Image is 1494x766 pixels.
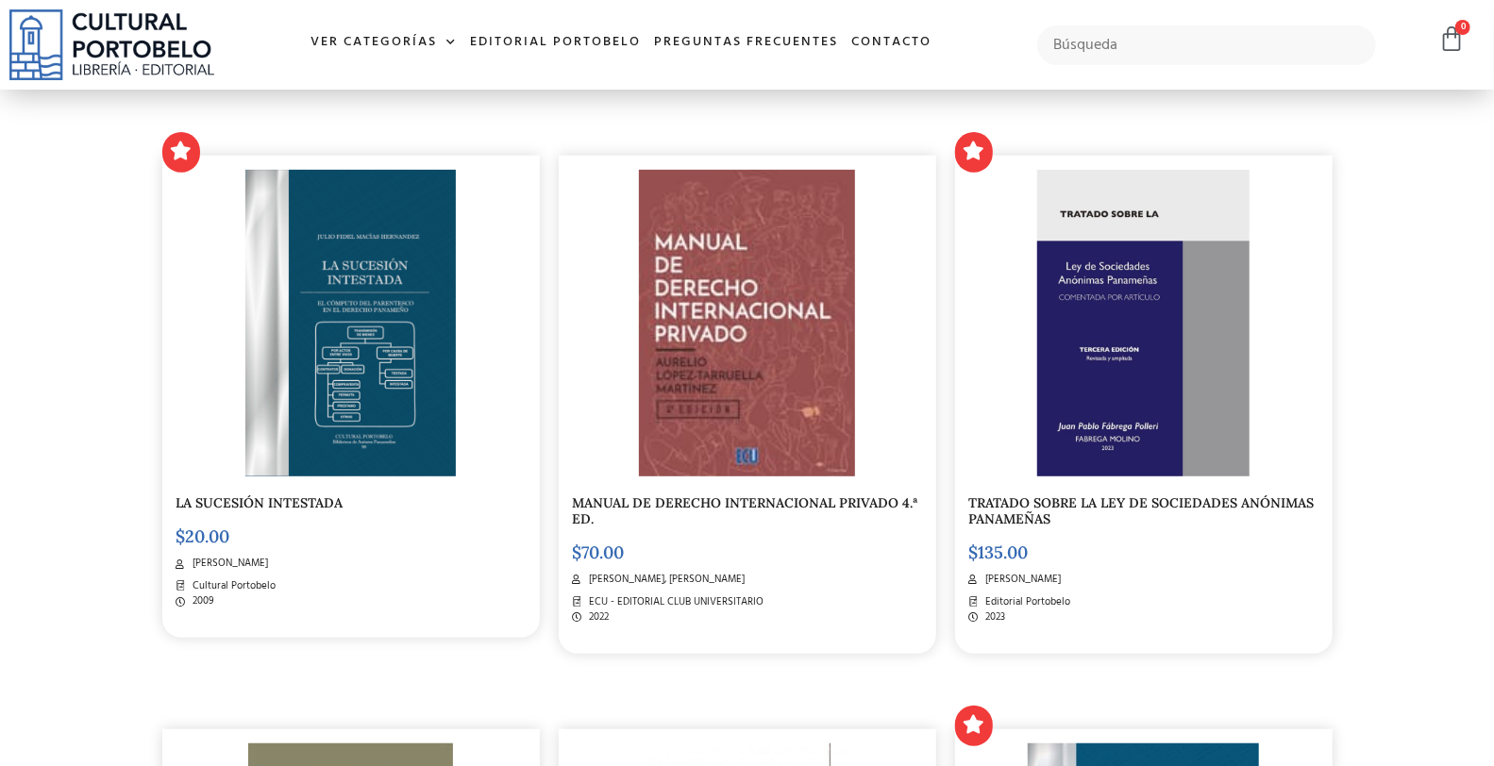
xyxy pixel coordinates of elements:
a: Editorial Portobelo [463,23,647,63]
span: ECU - EDITORIAL CLUB UNIVERSITARIO [584,594,764,610]
a: Contacto [845,23,938,63]
img: PORTADA elegida AMAZON._page-0001 [1037,170,1250,476]
bdi: 70.00 [573,541,625,563]
a: LA SUCESIÓN INTESTADA [176,494,344,511]
span: Editorial Portobelo [981,594,1070,610]
span: 0 [1455,20,1470,35]
span: Cultural Portobelo [188,578,276,594]
a: 0 [1438,25,1465,53]
span: $ [573,541,582,563]
span: 2023 [981,609,1005,625]
span: [PERSON_NAME], [PERSON_NAME] [584,572,745,588]
bdi: 20.00 [176,525,230,547]
a: TRATADO SOBRE LA LEY DE SOCIEDADES ANÓNIMAS PANAMEÑAS [969,494,1315,527]
img: 978-84-125666-6-6 [639,170,856,476]
span: [PERSON_NAME] [188,556,268,572]
input: Búsqueda [1037,25,1375,65]
a: Preguntas frecuentes [647,23,845,63]
span: 2022 [584,609,609,625]
span: 2009 [188,593,214,609]
img: Screen_Shot_2018-11-12_at_10.09.25_AM-2.png [245,170,455,476]
span: [PERSON_NAME] [981,572,1061,588]
span: $ [969,541,979,563]
a: Ver Categorías [304,23,463,63]
a: MANUAL DE DERECHO INTERNACIONAL PRIVADO 4.ª ED. [573,494,919,527]
bdi: 135.00 [969,541,1029,563]
span: $ [176,525,186,547]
